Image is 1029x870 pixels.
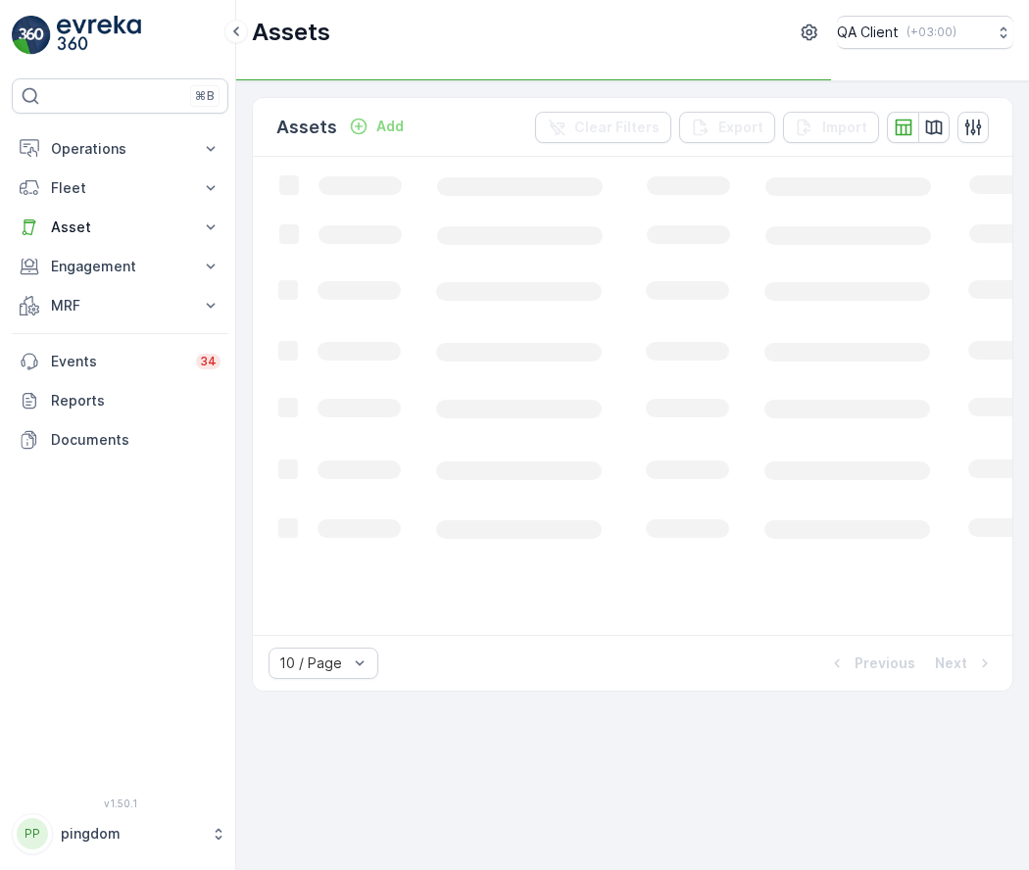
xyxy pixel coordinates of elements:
a: Documents [12,420,228,459]
p: Engagement [51,257,189,276]
p: Fleet [51,178,189,198]
p: ( +03:00 ) [906,24,956,40]
p: Next [935,653,967,673]
p: Add [376,117,404,136]
a: Reports [12,381,228,420]
p: Reports [51,391,220,411]
p: Export [718,118,763,137]
button: Add [341,115,412,138]
button: Import [783,112,879,143]
span: v 1.50.1 [12,797,228,809]
p: 34 [200,354,217,369]
p: Documents [51,430,220,450]
button: Clear Filters [535,112,671,143]
button: Previous [825,652,917,675]
p: Clear Filters [574,118,660,137]
p: Events [51,352,184,371]
button: Engagement [12,247,228,286]
p: pingdom [61,824,201,844]
p: QA Client [837,23,899,42]
p: Operations [51,139,189,159]
button: MRF [12,286,228,325]
img: logo_light-DOdMpM7g.png [57,16,141,55]
img: logo [12,16,51,55]
button: Fleet [12,169,228,208]
p: Import [822,118,867,137]
div: PP [17,818,48,849]
p: Asset [51,217,189,237]
button: Export [679,112,775,143]
button: PPpingdom [12,813,228,854]
a: Events34 [12,342,228,381]
p: ⌘B [195,88,215,104]
button: Next [933,652,997,675]
p: Previous [855,653,915,673]
p: MRF [51,296,189,315]
button: Asset [12,208,228,247]
p: Assets [252,17,330,48]
button: QA Client(+03:00) [837,16,1013,49]
p: Assets [276,114,337,141]
button: Operations [12,129,228,169]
